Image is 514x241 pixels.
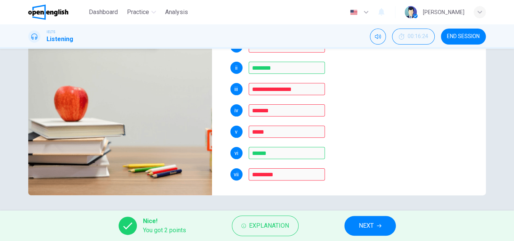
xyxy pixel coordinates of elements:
[392,29,435,45] button: 00:16:24
[162,5,191,19] button: Analysis
[441,29,486,45] button: END SESSION
[408,34,428,40] span: 00:16:24
[249,83,325,95] input: secondary school
[124,5,159,19] button: Practice
[235,86,238,92] span: iii
[127,8,149,17] span: Practice
[249,62,325,74] input: economic
[143,217,186,226] span: Nice!
[235,65,238,70] span: ii
[86,5,121,19] button: Dashboard
[405,6,417,18] img: Profile picture
[234,172,239,177] span: vii
[28,5,86,20] a: OpenEnglish logo
[349,10,358,15] img: en
[249,147,325,159] input: skills
[165,8,188,17] span: Analysis
[249,104,325,117] input: films
[235,150,238,156] span: vi
[28,5,68,20] img: OpenEnglish logo
[344,216,396,236] button: NEXT
[47,29,55,35] span: IELTS
[392,29,435,45] div: Hide
[232,215,299,236] button: Explanation
[249,126,325,138] input: women's centre; women's center
[370,29,386,45] div: Mute
[143,226,186,235] span: You got 2 points
[249,168,325,180] input: status
[359,220,374,231] span: NEXT
[249,220,289,231] span: Explanation
[236,44,237,49] span: i
[447,34,480,40] span: END SESSION
[235,129,238,134] span: v
[235,108,238,113] span: iv
[423,8,464,17] div: [PERSON_NAME]
[47,35,73,44] h1: Listening
[28,10,212,195] img: Urbanization and City Growth
[89,8,118,17] span: Dashboard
